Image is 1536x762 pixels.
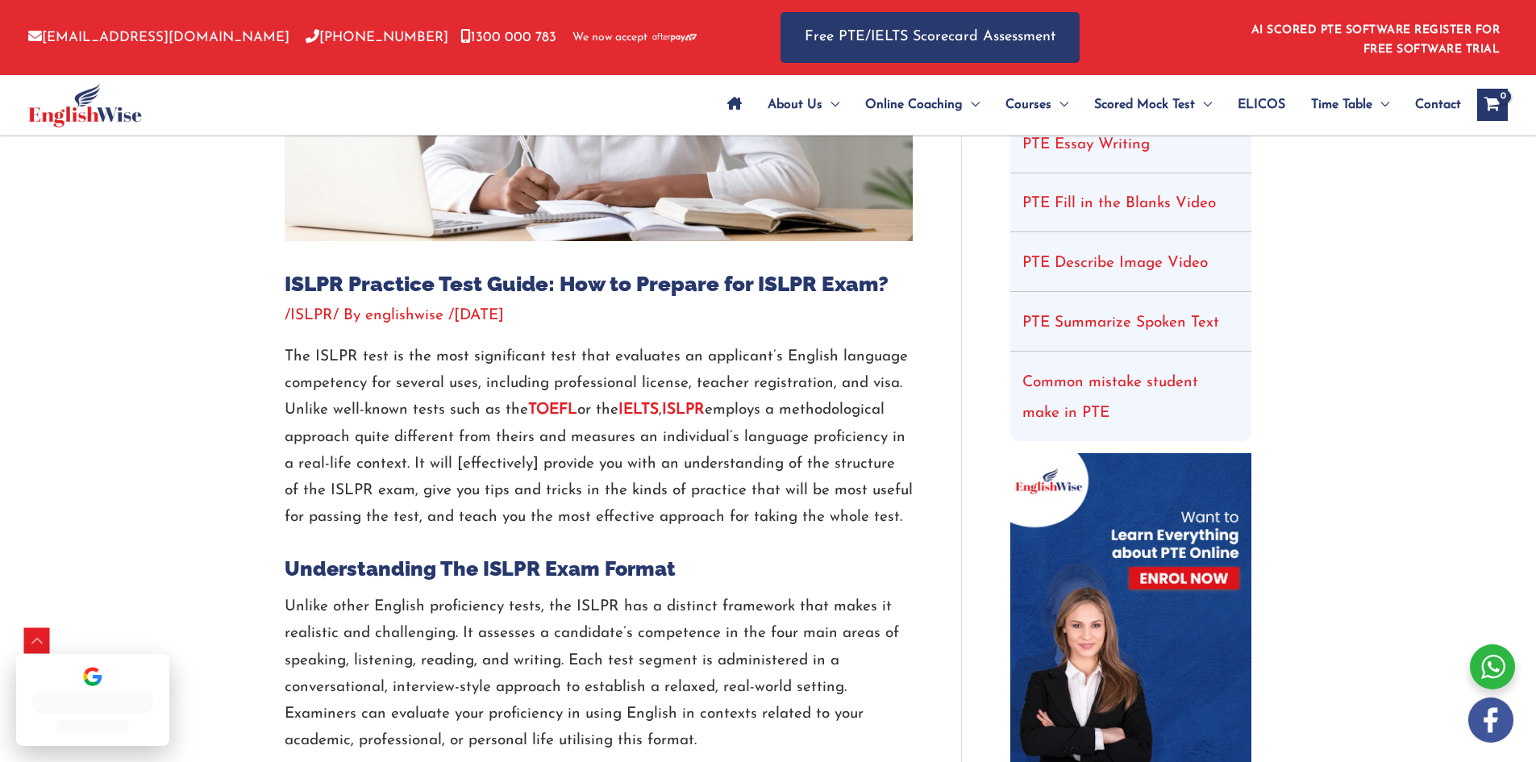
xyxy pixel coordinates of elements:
img: cropped-ew-logo [28,83,142,127]
a: Time TableMenu Toggle [1298,77,1402,133]
a: Common mistake student make in PTE [1022,375,1198,421]
span: Menu Toggle [1195,77,1212,133]
a: Contact [1402,77,1461,133]
a: CoursesMenu Toggle [993,77,1081,133]
a: Scored Mock TestMenu Toggle [1081,77,1225,133]
a: IELTS [618,402,659,418]
span: About Us [768,77,822,133]
h1: ISLPR Practice Test Guide: How to Prepare for ISLPR Exam? [285,272,913,297]
span: Menu Toggle [1372,77,1389,133]
a: [EMAIL_ADDRESS][DOMAIN_NAME] [28,31,289,44]
a: AI SCORED PTE SOFTWARE REGISTER FOR FREE SOFTWARE TRIAL [1251,24,1501,56]
a: About UsMenu Toggle [755,77,852,133]
span: Courses [1005,77,1051,133]
a: PTE Describe Image Video [1022,256,1208,271]
span: Menu Toggle [1051,77,1068,133]
span: Online Coaching [865,77,963,133]
span: englishwise [365,308,443,323]
a: PTE Essay Writing [1022,137,1150,152]
span: Menu Toggle [963,77,980,133]
p: The ISLPR test is the most significant test that evaluates an applicant’s English language compet... [285,344,913,531]
img: Afterpay-Logo [652,33,697,42]
a: View Shopping Cart, empty [1477,89,1508,121]
span: Scored Mock Test [1094,77,1195,133]
span: Time Table [1311,77,1372,133]
div: / / By / [285,305,913,327]
span: Menu Toggle [822,77,839,133]
a: ISLPR [290,308,333,323]
img: white-facebook.png [1468,697,1513,743]
a: TOEFL [528,402,577,418]
a: Free PTE/IELTS Scorecard Assessment [780,12,1080,63]
a: 1300 000 783 [460,31,556,44]
a: [PHONE_NUMBER] [306,31,448,44]
a: englishwise [365,308,448,323]
span: Contact [1415,77,1461,133]
nav: Site Navigation: Main Menu [714,77,1461,133]
p: Unlike other English proficiency tests, the ISLPR has a distinct framework that makes it realisti... [285,593,913,755]
span: [DATE] [454,308,504,323]
h2: Understanding The ISLPR Exam Format [285,556,913,582]
span: We now accept [572,30,647,46]
a: PTE Fill in the Blanks Video [1022,196,1216,211]
a: Online CoachingMenu Toggle [852,77,993,133]
aside: Header Widget 1 [1242,11,1508,64]
a: PTE Summarize Spoken Text [1022,315,1219,331]
span: ELICOS [1238,77,1285,133]
a: ELICOS [1225,77,1298,133]
a: ISLPR [662,402,705,418]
